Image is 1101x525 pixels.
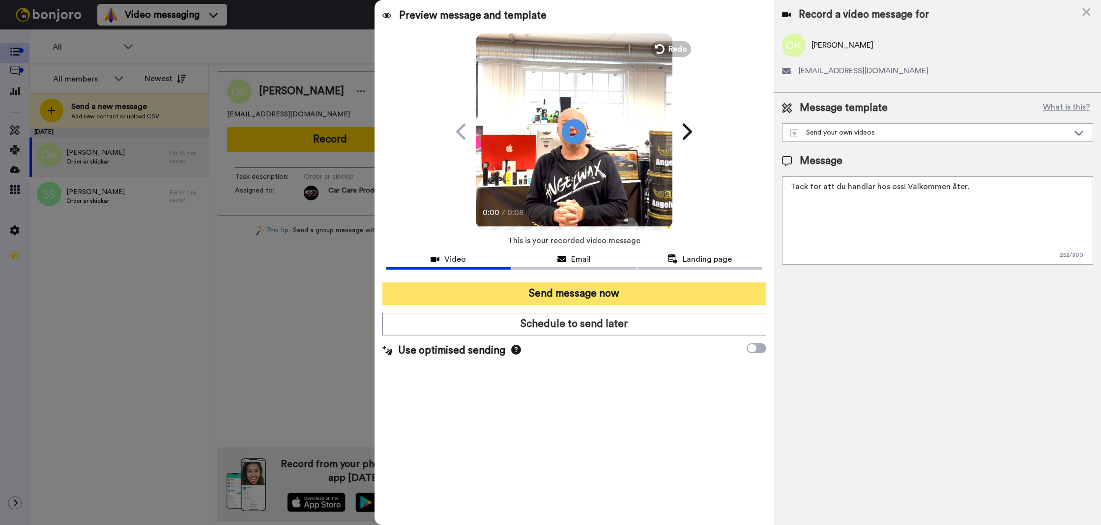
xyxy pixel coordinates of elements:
[800,101,888,115] span: Message template
[507,207,524,219] span: 0:08
[382,282,766,305] button: Send message now
[799,65,928,77] span: [EMAIL_ADDRESS][DOMAIN_NAME]
[382,313,766,335] button: Schedule to send later
[398,343,505,358] span: Use optimised sending
[782,176,1093,265] textarea: Tack för att du handlar hos oss! Välkommen åter.
[800,154,842,168] span: Message
[790,128,1069,138] div: Send your own videos
[683,253,732,265] span: Landing page
[502,207,505,219] span: /
[571,253,591,265] span: Email
[508,230,640,251] span: This is your recorded video message
[483,207,500,219] span: 0:00
[790,129,798,137] img: demo-template.svg
[444,253,466,265] span: Video
[1040,101,1093,115] button: What is this?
